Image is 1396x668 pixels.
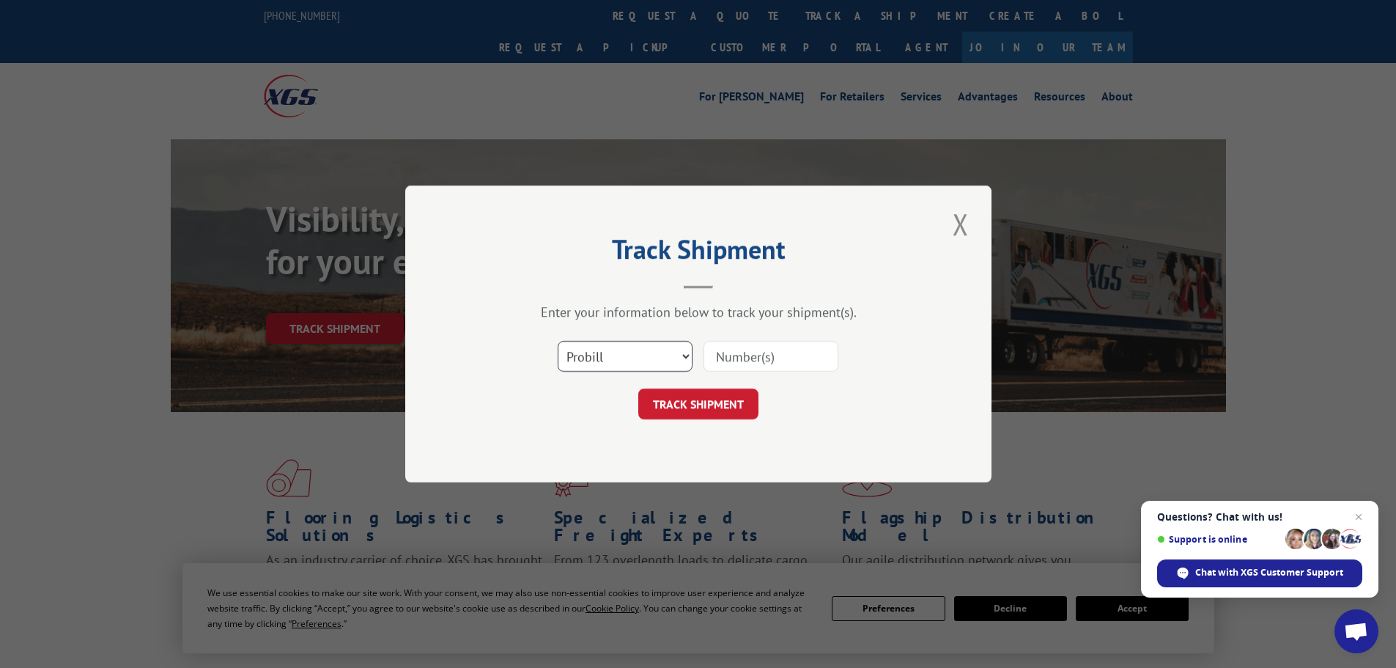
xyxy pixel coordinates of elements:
[1195,566,1343,579] span: Chat with XGS Customer Support
[1334,609,1378,653] a: Open chat
[1157,534,1280,545] span: Support is online
[479,239,918,267] h2: Track Shipment
[479,304,918,320] div: Enter your information below to track your shipment(s).
[948,204,973,244] button: Close modal
[1157,559,1362,587] span: Chat with XGS Customer Support
[638,389,758,419] button: TRACK SHIPMENT
[1157,511,1362,523] span: Questions? Chat with us!
[703,341,838,372] input: Number(s)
